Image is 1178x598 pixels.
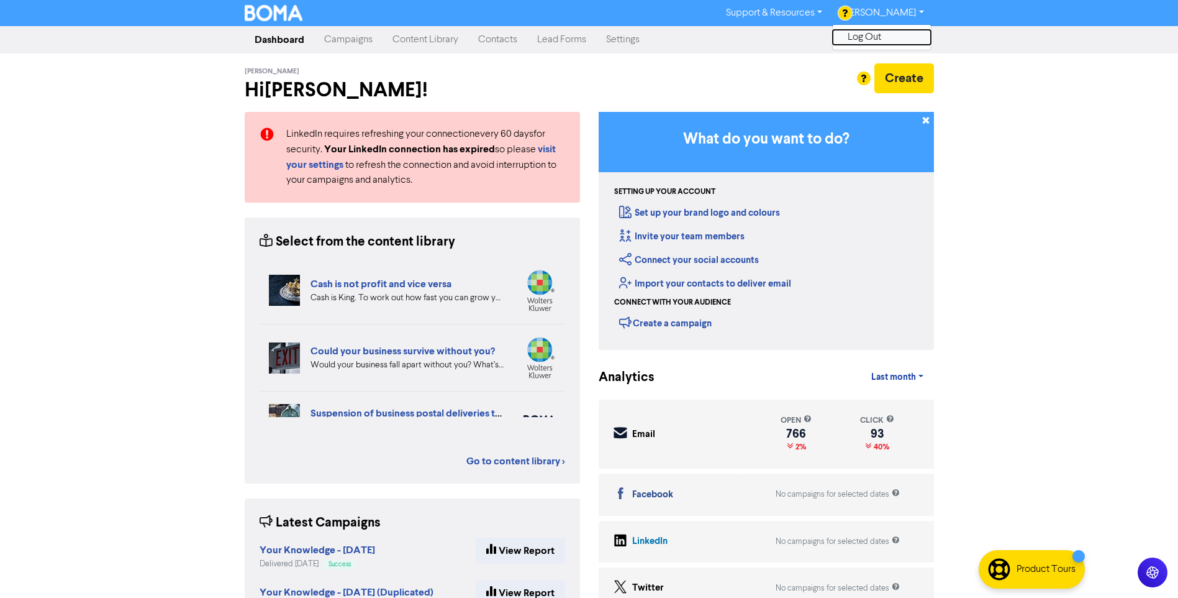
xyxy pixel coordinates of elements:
a: Contacts [468,27,527,52]
a: View Report [476,538,565,564]
img: boma [523,415,556,425]
a: Import your contacts to deliver email [619,278,791,290]
a: [PERSON_NAME] [832,3,933,23]
a: Connect your social accounts [619,254,759,266]
div: Delivered [DATE] [260,558,375,570]
a: Invite your team members [619,231,745,242]
div: click [860,415,894,426]
div: Select from the content library [260,232,455,252]
div: LinkedIn requires refreshing your connection every 60 days for security. so please to refresh the... [277,127,574,188]
a: Your Knowledge - [DATE] (Duplicated) [260,588,433,598]
div: 93 [860,429,894,439]
a: Dashboard [245,27,314,52]
div: Twitter [632,581,664,596]
div: No campaigns for selected dates [776,536,900,548]
div: No campaigns for selected dates [776,582,900,594]
a: Could your business survive without you? [310,345,495,357]
div: Connect with your audience [614,297,731,308]
div: Analytics [599,368,639,387]
button: Create [874,63,934,93]
span: 2% [793,442,806,452]
a: visit your settings [286,145,556,170]
div: 766 [781,429,812,439]
iframe: Chat Widget [1116,538,1178,598]
div: LinkedIn [632,535,668,549]
a: Content Library [383,27,468,52]
a: Go to content library > [466,454,565,469]
span: 40% [871,442,889,452]
h2: Hi [PERSON_NAME] ! [245,78,580,102]
span: Last month [871,372,916,383]
a: Settings [596,27,650,52]
div: Getting Started in BOMA [599,112,934,350]
strong: Your Knowledge - [DATE] [260,544,375,556]
img: wolterskluwer [523,337,556,379]
div: Email [632,428,655,442]
h3: What do you want to do? [617,131,915,149]
a: Campaigns [314,27,383,52]
div: open [781,415,812,426]
span: Success [328,561,351,568]
div: Create a campaign [619,313,712,332]
div: Latest Campaigns [260,513,381,533]
a: Support & Resources [716,3,832,23]
div: Would your business fall apart without you? What’s your Plan B in case of accident, illness, or j... [310,359,505,372]
button: Log Out [833,30,931,45]
a: Suspension of business postal deliveries to the [GEOGRAPHIC_DATA]: what options do you have? [310,407,748,420]
div: Facebook [632,488,673,502]
img: wolterskluwer [523,270,556,311]
a: Cash is not profit and vice versa [310,278,451,290]
div: No campaigns for selected dates [776,489,900,500]
a: Last month [861,365,933,390]
a: Your Knowledge - [DATE] [260,546,375,556]
a: Set up your brand logo and colours [619,207,780,219]
a: Lead Forms [527,27,596,52]
strong: Your LinkedIn connection has expired [324,143,495,155]
img: BOMA Logo [245,5,303,21]
div: Setting up your account [614,186,715,198]
span: [PERSON_NAME] [245,67,299,76]
div: Cash is King. To work out how fast you can grow your business, you need to look at your projected... [310,292,505,305]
